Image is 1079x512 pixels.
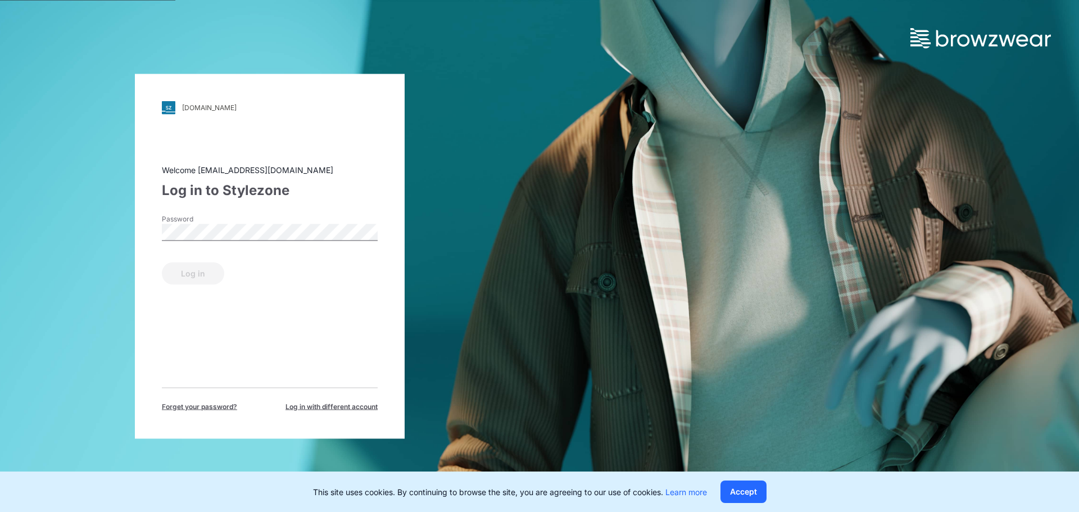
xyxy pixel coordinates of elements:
p: This site uses cookies. By continuing to browse the site, you are agreeing to our use of cookies. [313,486,707,498]
span: Log in with different account [285,401,378,411]
div: Log in to Stylezone [162,180,378,200]
div: [DOMAIN_NAME] [182,103,237,112]
div: Welcome [EMAIL_ADDRESS][DOMAIN_NAME] [162,164,378,175]
label: Password [162,214,241,224]
button: Accept [720,481,767,503]
img: browzwear-logo.73288ffb.svg [910,28,1051,48]
img: svg+xml;base64,PHN2ZyB3aWR0aD0iMjgiIGhlaWdodD0iMjgiIHZpZXdCb3g9IjAgMCAyOCAyOCIgZmlsbD0ibm9uZSIgeG... [162,101,175,114]
a: Learn more [665,487,707,497]
span: Forget your password? [162,401,237,411]
a: [DOMAIN_NAME] [162,101,378,114]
